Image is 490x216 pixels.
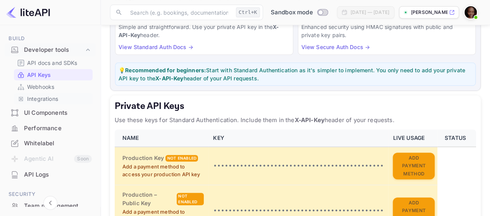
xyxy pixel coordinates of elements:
p: Add a payment method to access your production API key [122,163,204,178]
th: LIVE USAGE [388,129,437,147]
a: Whitelabel [5,136,96,150]
strong: X-API-Key [155,75,183,82]
strong: X-API-Key [119,24,279,38]
a: Performance [5,121,96,135]
span: Sandbox mode [271,8,313,17]
p: API Keys [27,71,51,79]
span: Build [5,34,96,43]
p: 💡 Start with Standard Authentication as it's simpler to implement. You only need to add your priv... [119,66,472,82]
button: Collapse navigation [43,196,57,210]
strong: X-API-Key [294,116,324,124]
img: LiteAPI logo [6,6,50,19]
p: Simple and straightforward. Use your private API key in the header. [119,23,290,39]
div: UI Components [24,109,92,117]
a: View Standard Auth Docs → [119,44,193,50]
th: KEY [208,129,388,147]
p: [PERSON_NAME]-9pk0i.n... [411,9,447,16]
div: API Logs [24,170,92,179]
p: ••••••••••••••••••••••••••••••••••••••••••••• [213,206,383,216]
div: Developer tools [24,46,84,54]
h6: Production – Public Key [122,190,175,207]
a: API docs and SDKs [17,59,89,67]
h5: Private API Keys [115,100,476,112]
p: Enhanced security using HMAC signatures with public and private key pairs. [301,23,473,39]
div: Performance [24,124,92,133]
th: NAME [115,129,208,147]
a: Add Payment Method [393,162,435,169]
strong: Recommended for beginners: [125,67,206,73]
p: Webhooks [27,83,54,91]
div: Webhooks [14,81,93,92]
a: Webhooks [17,83,89,91]
div: Not enabled [177,193,204,205]
a: Team management [5,199,96,213]
input: Search (e.g. bookings, documentation) [126,5,233,20]
div: Integrations [14,93,93,104]
a: API Logs [5,167,96,182]
img: Terry Gachanja [464,6,477,19]
p: API docs and SDKs [27,59,77,67]
span: Security [5,190,96,199]
p: ••••••••••••••••••••••••••••••••••••••••••••• [213,162,383,171]
div: Switch to Production mode [268,8,331,17]
div: Team management [24,202,92,211]
a: UI Components [5,105,96,120]
div: [DATE] — [DATE] [351,9,389,16]
a: API Keys [17,71,89,79]
div: Ctrl+K [236,7,260,17]
div: API Keys [14,69,93,80]
div: Whitelabel [24,139,92,148]
a: Add Payment Method [393,207,435,214]
div: Team management [5,199,96,214]
p: Use these keys for Standard Authentication. Include them in the header of your requests. [115,116,476,125]
div: UI Components [5,105,96,121]
div: Not enabled [165,155,198,162]
p: Integrations [27,95,58,103]
div: API docs and SDKs [14,57,93,68]
th: STATUS [437,129,476,147]
div: Developer tools [5,43,96,57]
h6: Production Key [122,154,164,162]
a: View Secure Auth Docs → [301,44,370,50]
button: Add Payment Method [393,153,435,180]
a: Integrations [17,95,89,103]
div: API Logs [5,167,96,182]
